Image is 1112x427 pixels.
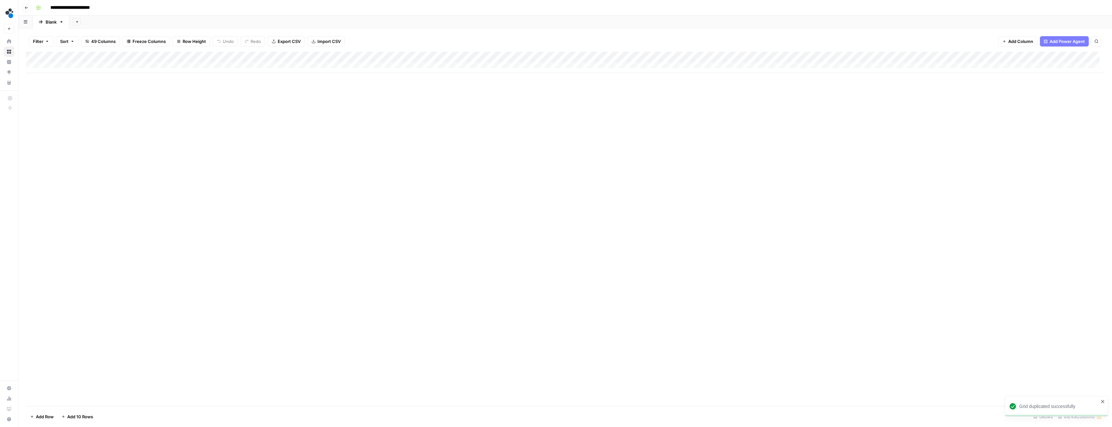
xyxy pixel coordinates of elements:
[4,78,14,88] a: Your Data
[81,36,120,47] button: 49 Columns
[317,38,341,45] span: Import CSV
[4,57,14,67] a: Insights
[133,38,166,45] span: Freeze Columns
[58,411,97,422] button: Add 10 Rows
[56,36,79,47] button: Sort
[4,404,14,414] a: Learning Hub
[4,47,14,57] a: Browse
[1031,411,1055,422] div: 0 Rows
[26,411,58,422] button: Add Row
[213,36,238,47] button: Undo
[4,7,16,19] img: spot.ai Logo
[1040,36,1089,47] button: Add Power Agent
[60,38,69,45] span: Sort
[223,38,234,45] span: Undo
[998,36,1037,47] button: Add Column
[241,36,265,47] button: Redo
[4,36,14,47] a: Home
[1055,411,1104,422] div: 48/49 Columns
[1008,38,1033,45] span: Add Column
[46,19,57,25] div: Blank
[173,36,210,47] button: Row Height
[1050,38,1085,45] span: Add Power Agent
[251,38,261,45] span: Redo
[36,413,54,420] span: Add Row
[33,16,69,28] a: Blank
[4,393,14,404] a: Usage
[29,36,53,47] button: Filter
[4,67,14,78] a: Opportunities
[4,5,14,21] button: Workspace: spot.ai
[67,413,93,420] span: Add 10 Rows
[268,36,305,47] button: Export CSV
[183,38,206,45] span: Row Height
[91,38,116,45] span: 49 Columns
[33,38,43,45] span: Filter
[4,383,14,393] a: Settings
[278,38,301,45] span: Export CSV
[4,414,14,424] button: Help + Support
[1101,399,1105,404] button: close
[1019,403,1099,410] div: Grid duplicated successfully
[307,36,345,47] button: Import CSV
[123,36,170,47] button: Freeze Columns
